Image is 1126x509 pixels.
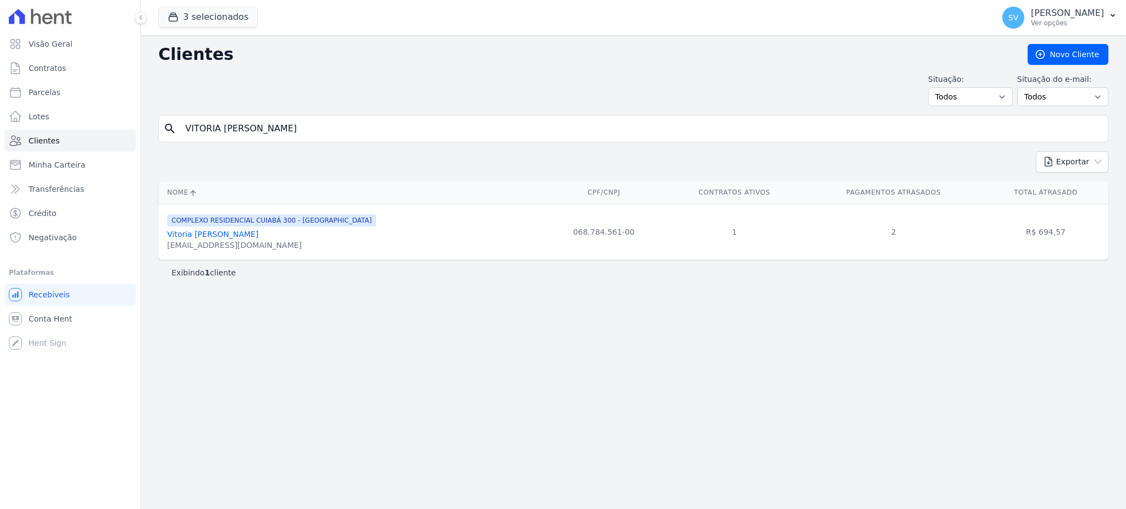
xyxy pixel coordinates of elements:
a: Parcelas [4,81,136,103]
th: Contratos Ativos [665,181,804,204]
span: Visão Geral [29,38,73,49]
a: Minha Carteira [4,154,136,176]
h2: Clientes [158,45,1010,64]
a: Transferências [4,178,136,200]
a: Negativação [4,226,136,248]
label: Situação: [928,74,1013,85]
label: Situação do e-mail: [1017,74,1108,85]
input: Buscar por nome, CPF ou e-mail [179,118,1103,140]
span: Lotes [29,111,49,122]
span: Recebíveis [29,289,70,300]
span: COMPLEXO RESIDENCIAL CUIABÁ 300 - [GEOGRAPHIC_DATA] [167,214,376,226]
p: Exibindo cliente [172,267,236,278]
a: Contratos [4,57,136,79]
span: Negativação [29,232,77,243]
span: Minha Carteira [29,159,85,170]
td: 1 [665,204,804,259]
a: Vitoria [PERSON_NAME] [167,230,258,239]
button: SV [PERSON_NAME] Ver opções [993,2,1126,33]
th: Nome [158,181,543,204]
i: search [163,122,176,135]
a: Novo Cliente [1028,44,1108,65]
td: 068.784.561-00 [543,204,665,259]
a: Clientes [4,130,136,152]
th: Total Atrasado [983,181,1108,204]
p: Ver opções [1031,19,1104,27]
span: Transferências [29,184,84,195]
button: Exportar [1036,151,1108,173]
a: Conta Hent [4,308,136,330]
th: CPF/CNPJ [543,181,665,204]
a: Recebíveis [4,284,136,306]
th: Pagamentos Atrasados [804,181,983,204]
td: 2 [804,204,983,259]
span: Contratos [29,63,66,74]
span: SV [1008,14,1018,21]
span: Conta Hent [29,313,72,324]
a: Visão Geral [4,33,136,55]
td: R$ 694,57 [983,204,1108,259]
a: Lotes [4,106,136,128]
div: [EMAIL_ADDRESS][DOMAIN_NAME] [167,240,376,251]
p: [PERSON_NAME] [1031,8,1104,19]
div: Plataformas [9,266,131,279]
span: Clientes [29,135,59,146]
button: 3 selecionados [158,7,258,27]
span: Parcelas [29,87,60,98]
b: 1 [205,268,210,277]
a: Crédito [4,202,136,224]
span: Crédito [29,208,57,219]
